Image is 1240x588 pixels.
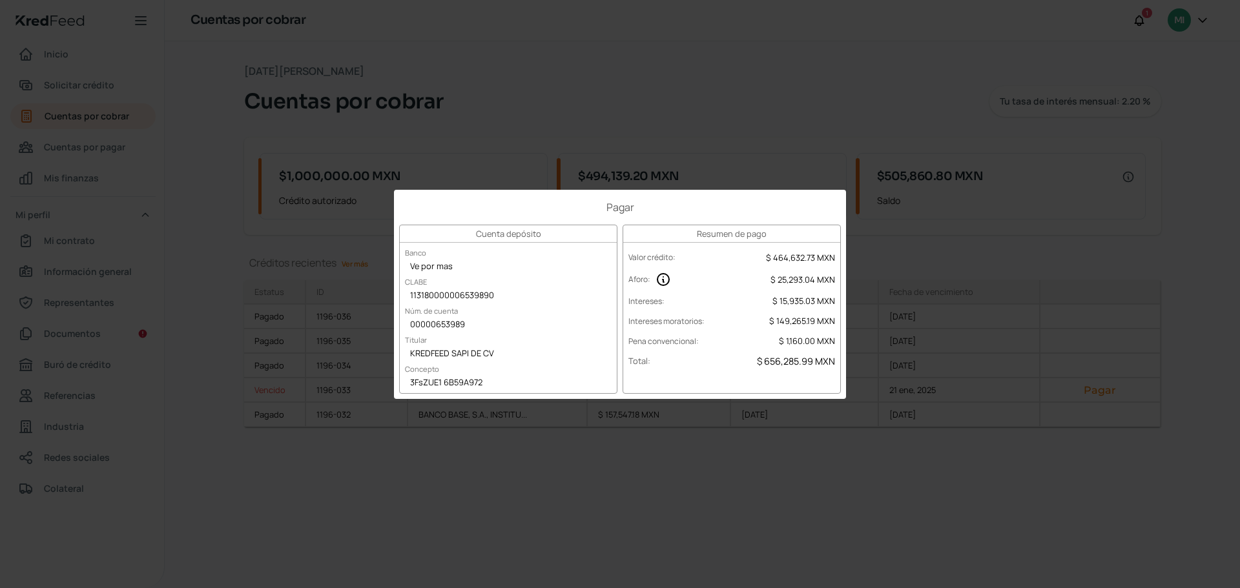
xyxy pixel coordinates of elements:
span: $ 25,293.04 MXN [770,274,835,285]
span: $ 1,160.00 MXN [779,335,835,347]
h3: Cuenta depósito [400,225,617,243]
div: KREDFEED SAPI DE CV [400,345,617,364]
label: Concepto [400,359,444,379]
span: $ 464,632.73 MXN [766,252,835,263]
span: $ 149,265.19 MXN [769,315,835,327]
h3: Resumen de pago [623,225,840,243]
label: CLABE [400,272,432,292]
label: Valor crédito : [628,252,676,263]
label: Aforo : [628,274,650,285]
label: Núm. de cuenta [400,301,463,321]
div: 00000653989 [400,316,617,335]
label: Intereses : [628,296,665,307]
span: $ 15,935.03 MXN [772,295,835,307]
h1: Pagar [399,200,841,214]
div: Ve por mas [400,258,617,277]
label: Banco [400,243,431,263]
label: Total : [628,355,650,367]
span: $ 656,285.99 MXN [757,355,835,367]
label: Pena convencional : [628,336,699,347]
label: Intereses moratorios : [628,316,705,327]
div: 113180000006539890 [400,287,617,306]
div: 3FsZUE1 6B59A972 [400,374,617,393]
label: Titular [400,330,432,350]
